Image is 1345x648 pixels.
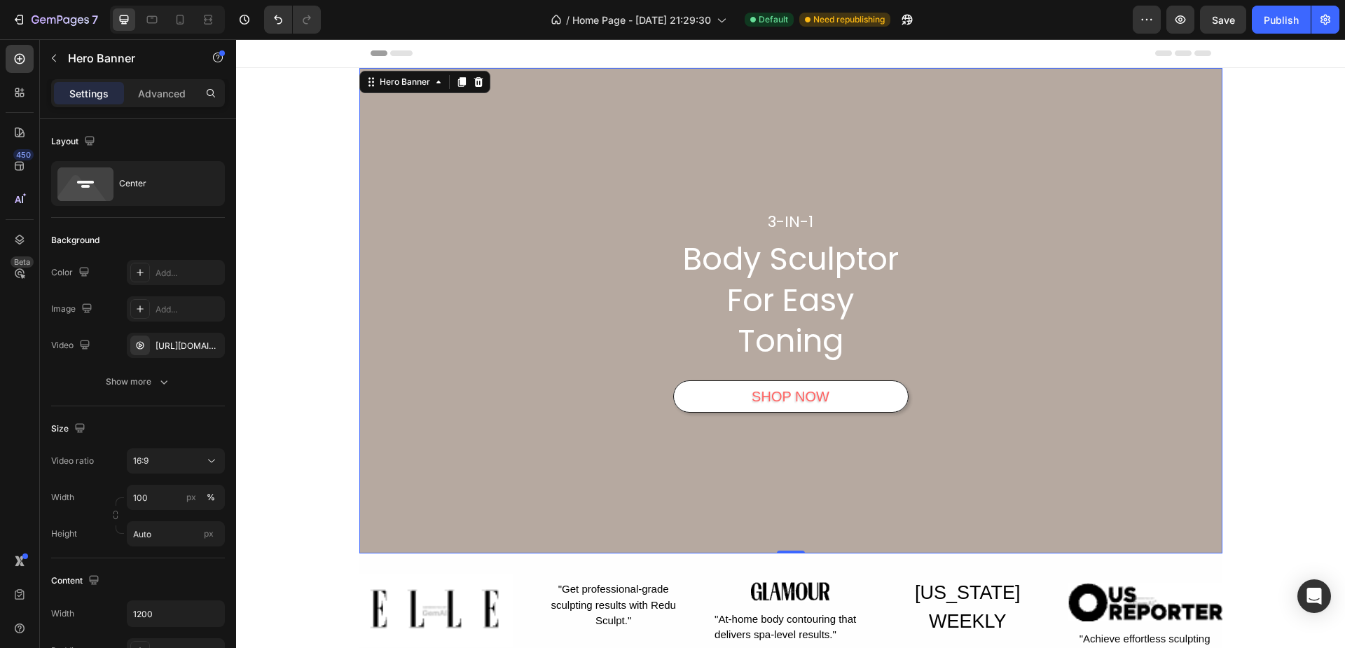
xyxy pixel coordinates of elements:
span: px [204,528,214,539]
label: Height [51,528,77,540]
button: <p>SHOP NOW</p> [437,341,672,373]
div: "Get professional-grade sculpting results with Redu Sculpt." [300,541,455,591]
div: Video [51,336,93,355]
span: Need republishing [813,13,885,26]
div: Width [51,607,74,620]
div: 450 [13,149,34,160]
button: Save [1200,6,1246,34]
button: 16:9 [127,448,225,474]
div: Publish [1264,13,1299,27]
div: Hero Banner [141,36,197,49]
button: Publish [1252,6,1311,34]
p: SHOP NOW [516,347,593,368]
div: Video ratio [51,455,94,467]
span: Default [759,13,788,26]
div: Beta [11,256,34,268]
input: px% [127,485,225,510]
div: Background [51,234,99,247]
button: % [183,489,200,506]
p: 7 [92,11,98,28]
input: Auto [127,601,224,626]
span: 16:9 [133,455,149,466]
div: Add... [156,303,221,316]
span: / [566,13,570,27]
div: [US_STATE] WEEKLY [654,538,809,598]
iframe: Design area [236,39,1345,648]
button: 7 [6,6,104,34]
button: Show more [51,369,225,394]
h2: 3-IN-1 [437,170,672,195]
input: px [127,521,225,546]
div: [URL][DOMAIN_NAME] [156,340,221,352]
span: Save [1212,14,1235,26]
div: Image [51,300,95,319]
div: Size [51,420,88,439]
span: Home Page - [DATE] 21:29:30 [572,13,711,27]
div: "Achieve effortless sculpting with results you can trust." [832,591,986,625]
img: Alt image [515,541,593,563]
div: Open Intercom Messenger [1297,579,1331,613]
p: Advanced [138,86,186,101]
p: Settings [69,86,109,101]
div: Center [119,167,205,200]
div: Color [51,263,92,282]
label: Width [51,491,74,504]
button: px [202,489,219,506]
p: Hero Banner [68,50,187,67]
div: % [207,491,215,504]
div: "At-home body contouring that delivers spa-level results." [477,571,632,605]
div: Undo/Redo [264,6,321,34]
div: Show more [106,375,171,389]
div: px [186,491,196,504]
h2: Body Sculptor For Easy Toning [437,198,672,324]
div: Add... [156,267,221,280]
img: Alt image [832,544,986,582]
div: Content [51,572,102,591]
img: Alt image [123,535,278,608]
div: Layout [51,132,98,151]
